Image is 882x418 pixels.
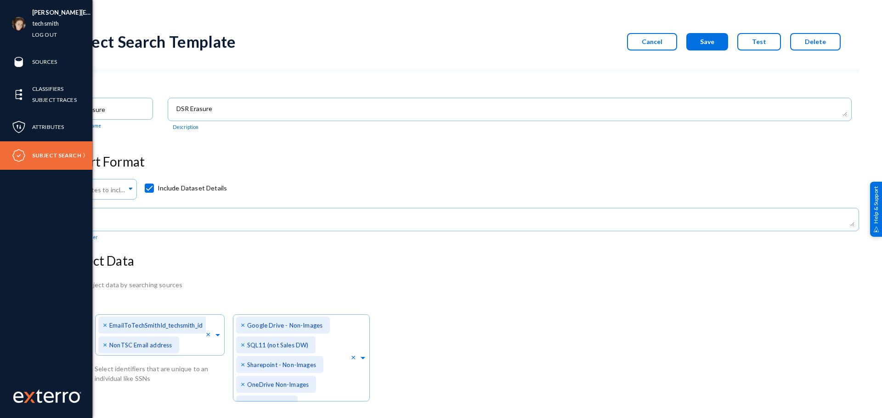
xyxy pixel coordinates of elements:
[873,226,879,232] img: help_support.svg
[103,340,109,349] span: ×
[241,320,247,329] span: ×
[870,181,882,236] div: Help & Support
[351,353,359,362] span: Clear all
[12,17,26,31] img: c8e5cda8b01e6b4c29efa4d0c49436a9
[241,399,247,408] span: ×
[24,392,35,403] img: exterro-logo.svg
[32,29,57,40] a: Log out
[95,364,232,383] div: Select identifiers that are unique to an individual like SSNs
[32,7,92,18] li: [PERSON_NAME][EMAIL_ADDRESS][DOMAIN_NAME]
[158,181,227,195] span: Include Dataset Details
[247,381,309,388] span: OneDrive Non-Images
[69,106,148,114] input: Name
[686,33,728,50] button: Save
[737,33,781,50] button: Test
[32,56,57,67] a: Sources
[12,149,26,162] img: icon-compliance.svg
[752,38,766,45] span: Test
[12,88,26,101] img: icon-elements.svg
[32,150,81,161] a: Subject Search
[103,320,109,329] span: ×
[61,154,859,170] h3: Report Format
[247,401,290,408] span: Dynamics - Live
[32,18,59,29] a: techsmith
[241,379,247,388] span: ×
[12,120,26,134] img: icon-policies.svg
[32,84,63,94] a: Classifiers
[247,361,316,368] span: Sharepoint - Non-Images
[61,32,236,51] div: Subject Search Template
[173,124,198,130] mat-hint: Description
[247,341,308,349] span: SQL11 (not Sales DW)
[627,33,677,50] button: Cancel
[32,122,64,132] a: Attributes
[109,322,203,329] span: EmailToTechSmithId_techsmith_id
[61,253,859,269] h3: Subject Data
[12,55,26,69] img: icon-sources.svg
[241,340,247,349] span: ×
[68,182,129,198] div: Attributes to include in report...
[805,38,826,45] span: Delete
[206,330,214,340] span: Clear all
[241,360,247,368] span: ×
[642,38,662,45] span: Cancel
[790,33,841,50] button: Delete
[61,280,859,290] div: Locate subject data by searching sources
[700,38,714,45] span: Save
[32,95,77,105] a: Subject Traces
[13,389,81,403] img: exterro-work-mark.svg
[247,322,322,329] span: Google Drive - Non-Images
[109,341,172,349] span: NonTSC Email address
